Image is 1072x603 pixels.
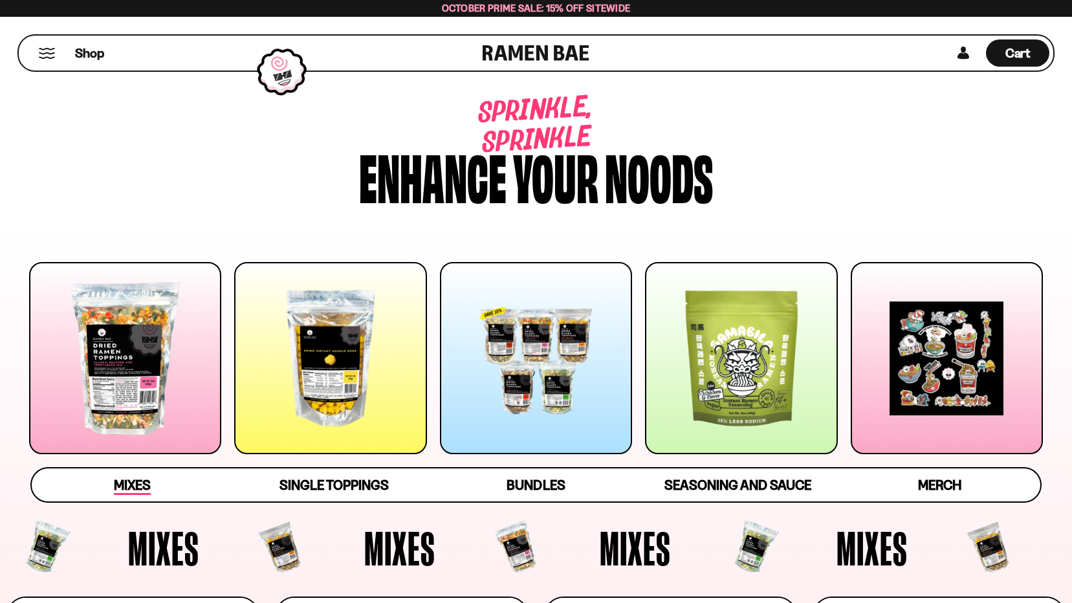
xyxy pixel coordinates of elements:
a: Shop [75,39,104,67]
span: Merch [918,477,961,493]
div: Cart [986,36,1049,71]
span: Shop [75,45,104,62]
a: Mixes [32,468,234,501]
span: Mixes [600,524,671,572]
span: October Prime Sale: 15% off Sitewide [442,2,631,14]
div: your [513,144,598,206]
div: noods [605,144,713,206]
span: Mixes [837,524,908,572]
span: Mixes [364,524,435,572]
a: Merch [838,468,1040,501]
a: Single Toppings [234,468,435,501]
span: Mixes [128,524,199,572]
span: Mixes [114,477,151,495]
span: Bundles [507,477,565,493]
button: Mobile Menu Trigger [38,48,56,59]
div: Enhance [359,144,507,206]
span: Single Toppings [279,477,389,493]
a: Seasoning and Sauce [637,468,838,501]
span: Cart [1005,45,1031,61]
a: Bundles [435,468,637,501]
span: Seasoning and Sauce [664,477,811,493]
